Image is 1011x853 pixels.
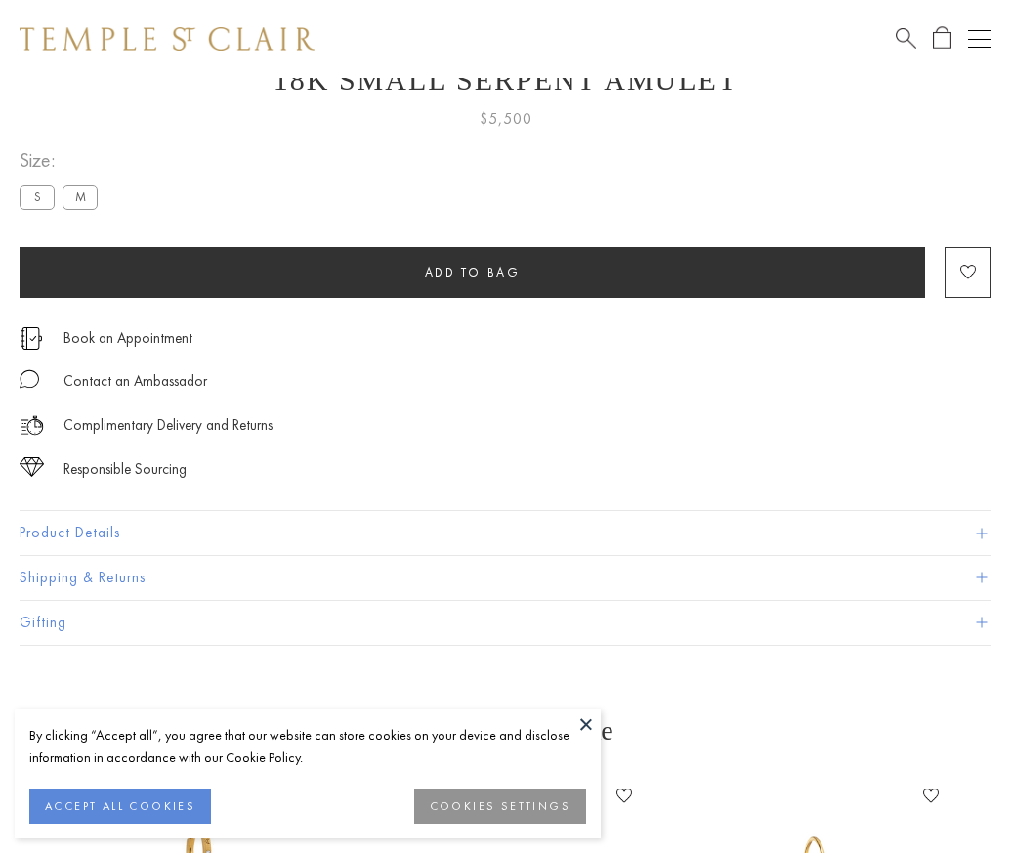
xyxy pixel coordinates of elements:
[20,457,44,477] img: icon_sourcing.svg
[20,185,55,209] label: S
[896,26,916,51] a: Search
[414,789,586,824] button: COOKIES SETTINGS
[20,64,991,97] h1: 18K Small Serpent Amulet
[20,369,39,389] img: MessageIcon-01_2.svg
[480,107,532,132] span: $5,500
[20,247,925,298] button: Add to bag
[20,556,991,600] button: Shipping & Returns
[20,145,105,177] span: Size:
[20,511,991,555] button: Product Details
[20,327,43,350] img: icon_appointment.svg
[20,601,991,645] button: Gifting
[63,369,207,394] div: Contact an Ambassador
[63,413,273,438] p: Complimentary Delivery and Returns
[29,724,586,769] div: By clicking “Accept all”, you agree that our website can store cookies on your device and disclos...
[63,327,192,349] a: Book an Appointment
[63,185,98,209] label: M
[20,27,315,51] img: Temple St. Clair
[425,264,521,280] span: Add to bag
[968,27,991,51] button: Open navigation
[29,789,211,824] button: ACCEPT ALL COOKIES
[20,413,44,438] img: icon_delivery.svg
[63,457,187,482] div: Responsible Sourcing
[933,26,951,51] a: Open Shopping Bag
